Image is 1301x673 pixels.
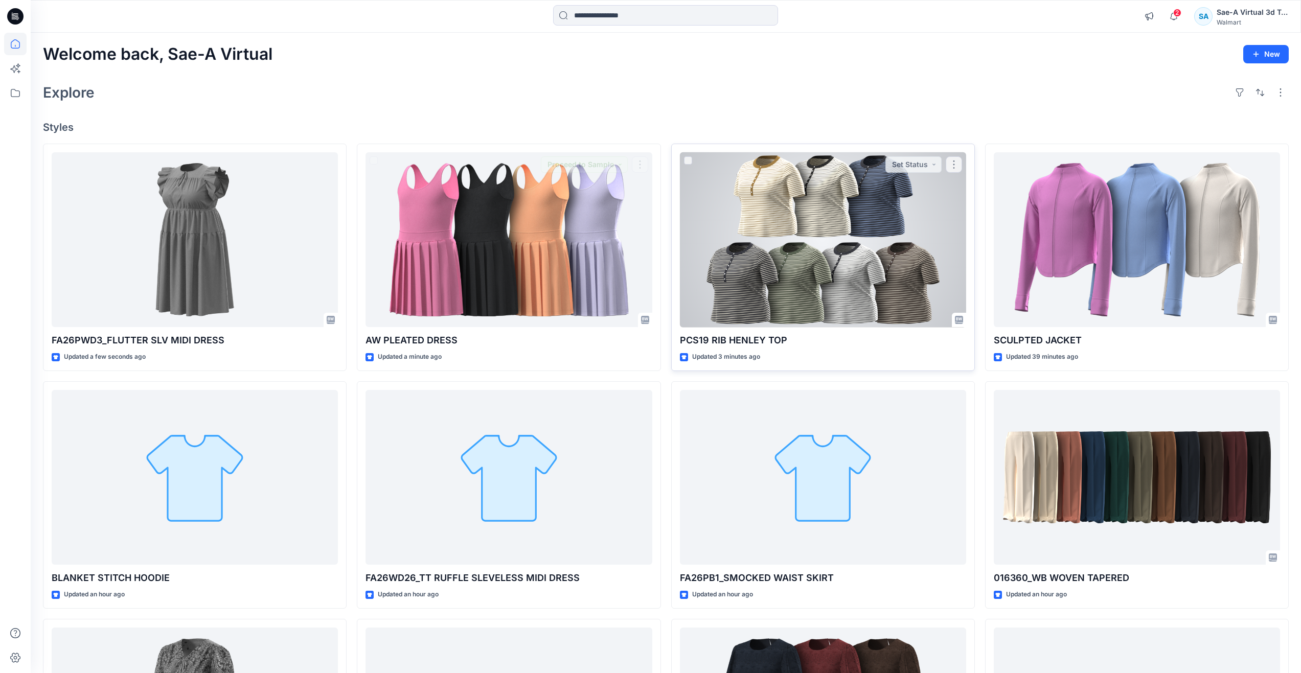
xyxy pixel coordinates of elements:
[680,390,966,565] a: FA26PB1_SMOCKED WAIST SKIRT
[64,589,125,600] p: Updated an hour ago
[1217,18,1288,26] div: Walmart
[378,352,442,362] p: Updated a minute ago
[994,390,1280,565] a: 016360_WB WOVEN TAPERED
[1006,589,1067,600] p: Updated an hour ago
[680,571,966,585] p: FA26PB1_SMOCKED WAIST SKIRT
[1243,45,1289,63] button: New
[366,390,652,565] a: FA26WD26_TT RUFFLE SLEVELESS MIDI DRESS
[1194,7,1213,26] div: SA
[692,589,753,600] p: Updated an hour ago
[366,152,652,328] a: AW PLEATED DRESS
[994,152,1280,328] a: SCULPTED JACKET
[994,333,1280,347] p: SCULPTED JACKET
[366,333,652,347] p: AW PLEATED DRESS
[52,152,338,328] a: FA26PWD3_FLUTTER SLV MIDI DRESS
[43,45,272,64] h2: Welcome back, Sae-A Virtual
[1006,352,1078,362] p: Updated 39 minutes ago
[43,84,95,101] h2: Explore
[64,352,146,362] p: Updated a few seconds ago
[52,571,338,585] p: BLANKET STITCH HOODIE
[1217,6,1288,18] div: Sae-A Virtual 3d Team
[378,589,439,600] p: Updated an hour ago
[52,390,338,565] a: BLANKET STITCH HOODIE
[366,571,652,585] p: FA26WD26_TT RUFFLE SLEVELESS MIDI DRESS
[994,571,1280,585] p: 016360_WB WOVEN TAPERED
[52,333,338,347] p: FA26PWD3_FLUTTER SLV MIDI DRESS
[680,152,966,328] a: PCS19 RIB HENLEY TOP
[43,121,1289,133] h4: Styles
[1173,9,1181,17] span: 2
[680,333,966,347] p: PCS19 RIB HENLEY TOP
[692,352,760,362] p: Updated 3 minutes ago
